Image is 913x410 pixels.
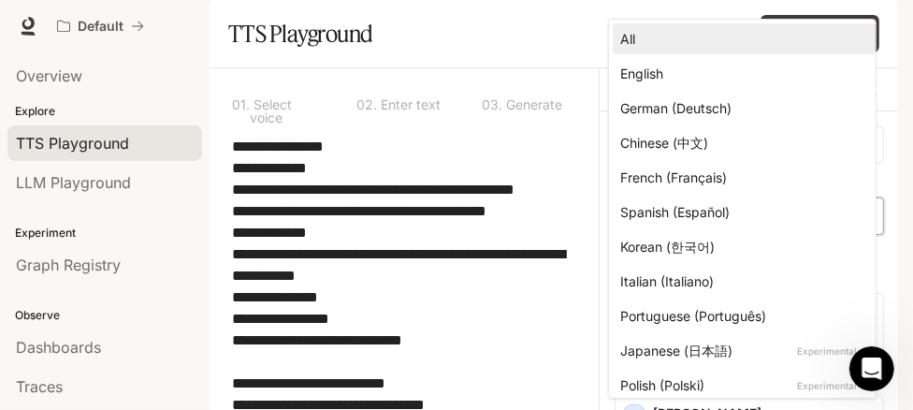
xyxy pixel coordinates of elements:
div: All [620,29,861,49]
div: German (Deutsch) [620,98,861,118]
div: Japanese (日本語) [620,341,861,360]
iframe: Intercom live chat [849,346,894,391]
div: Italian (Italiano) [620,271,861,291]
p: Experimental [793,343,861,359]
div: Korean (한국어) [620,237,861,256]
div: English [620,64,861,83]
div: Spanish (Español) [620,202,861,222]
div: French (Français) [620,168,861,187]
div: Portuguese (Português) [620,306,861,326]
div: Chinese (中文) [620,133,861,153]
p: Experimental [793,377,861,394]
div: Polish (Polski) [620,375,861,395]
